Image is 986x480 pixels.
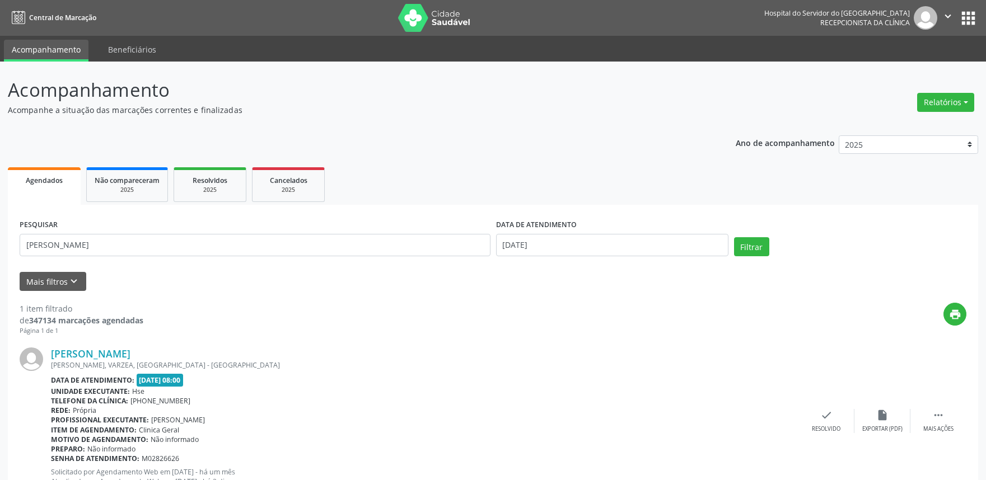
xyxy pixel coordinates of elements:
[20,217,58,234] label: PESQUISAR
[736,135,835,149] p: Ano de acompanhamento
[29,13,96,22] span: Central de Marcação
[942,10,954,22] i: 
[496,217,577,234] label: DATA DE ATENDIMENTO
[51,425,137,435] b: Item de agendamento:
[51,375,134,385] b: Data de atendimento:
[137,374,184,387] span: [DATE] 08:00
[51,435,148,444] b: Motivo de agendamento:
[937,6,959,30] button: 
[68,275,80,288] i: keyboard_arrow_down
[51,406,71,415] b: Rede:
[100,40,164,59] a: Beneficiários
[95,186,160,194] div: 2025
[496,234,728,256] input: Selecione um intervalo
[95,176,160,185] span: Não compareceram
[8,104,687,116] p: Acompanhe a situação das marcações correntes e finalizadas
[820,18,910,27] span: Recepcionista da clínica
[51,360,798,370] div: [PERSON_NAME], VARZEA, [GEOGRAPHIC_DATA] - [GEOGRAPHIC_DATA]
[193,176,227,185] span: Resolvidos
[876,409,889,421] i: insert_drive_file
[20,347,43,371] img: img
[139,425,179,435] span: Clinica Geral
[959,8,978,28] button: apps
[51,387,130,396] b: Unidade executante:
[20,272,86,291] button: Mais filtroskeyboard_arrow_down
[51,415,149,425] b: Profissional executante:
[87,444,135,454] span: Não informado
[917,93,974,112] button: Relatórios
[142,454,179,463] span: M02826626
[764,8,910,18] div: Hospital do Servidor do [GEOGRAPHIC_DATA]
[923,425,954,433] div: Mais ações
[151,435,199,444] span: Não informado
[734,237,769,256] button: Filtrar
[29,315,143,326] strong: 347134 marcações agendadas
[51,347,130,360] a: [PERSON_NAME]
[51,396,128,406] b: Telefone da clínica:
[132,387,144,396] span: Hse
[73,406,96,415] span: Própria
[270,176,307,185] span: Cancelados
[182,186,238,194] div: 2025
[26,176,63,185] span: Agendados
[8,76,687,104] p: Acompanhamento
[820,409,833,421] i: check
[862,425,903,433] div: Exportar (PDF)
[4,40,88,62] a: Acompanhamento
[8,8,96,27] a: Central de Marcação
[151,415,205,425] span: [PERSON_NAME]
[949,308,961,321] i: print
[51,454,139,463] b: Senha de atendimento:
[20,303,143,314] div: 1 item filtrado
[20,314,143,326] div: de
[130,396,190,406] span: [PHONE_NUMBER]
[20,234,490,256] input: Nome, código do beneficiário ou CPF
[943,303,966,326] button: print
[914,6,937,30] img: img
[932,409,945,421] i: 
[260,186,316,194] div: 2025
[51,444,85,454] b: Preparo:
[812,425,840,433] div: Resolvido
[20,326,143,336] div: Página 1 de 1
